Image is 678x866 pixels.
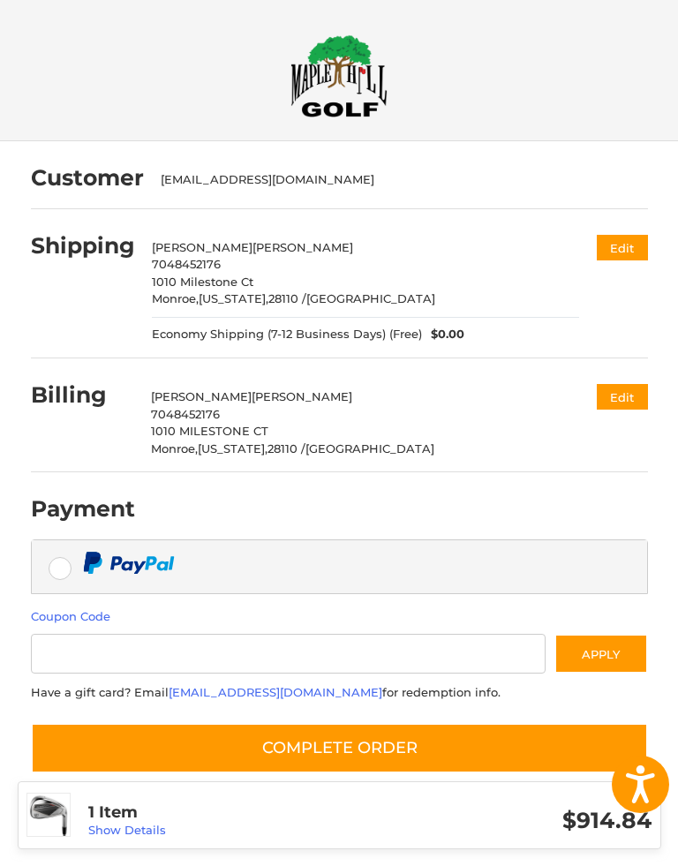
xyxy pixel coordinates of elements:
span: [PERSON_NAME] [152,240,252,254]
h2: Customer [31,164,144,192]
span: 7048452176 [151,407,220,421]
input: Gift Certificate or Coupon Code [31,634,546,674]
span: 1010 MILESTONE CT [151,424,268,438]
h2: Billing [31,381,134,409]
div: [EMAIL_ADDRESS][DOMAIN_NAME] [161,171,630,189]
div: Have a gift card? Email for redemption info. [31,684,648,702]
span: 28110 / [267,441,305,456]
span: [PERSON_NAME] [252,240,353,254]
img: PayPal icon [83,552,175,574]
h2: Payment [31,495,135,523]
span: 7048452176 [152,257,221,271]
button: Apply [554,634,648,674]
span: 1010 Milestone Ct [152,275,253,289]
span: $0.00 [422,326,464,343]
span: [US_STATE], [199,291,268,305]
a: [EMAIL_ADDRESS][DOMAIN_NAME] [169,685,382,699]
span: Monroe, [152,291,199,305]
span: [US_STATE], [198,441,267,456]
button: Edit [597,384,648,410]
span: [PERSON_NAME] [151,389,252,403]
a: Coupon Code [31,609,110,623]
img: Maple Hill Golf [290,34,388,117]
button: Complete order [31,723,648,773]
h3: $914.84 [370,807,652,834]
span: [GEOGRAPHIC_DATA] [305,441,434,456]
button: Edit [597,235,648,260]
span: Monroe, [151,441,198,456]
span: [GEOGRAPHIC_DATA] [306,291,435,305]
h3: 1 Item [88,802,370,823]
h2: Shipping [31,232,135,260]
img: Wilson Staff DYNAPWR Irons [27,794,70,836]
span: 28110 / [268,291,306,305]
span: Economy Shipping (7-12 Business Days) (Free) [152,326,422,343]
span: [PERSON_NAME] [252,389,352,403]
a: Show Details [88,823,166,837]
